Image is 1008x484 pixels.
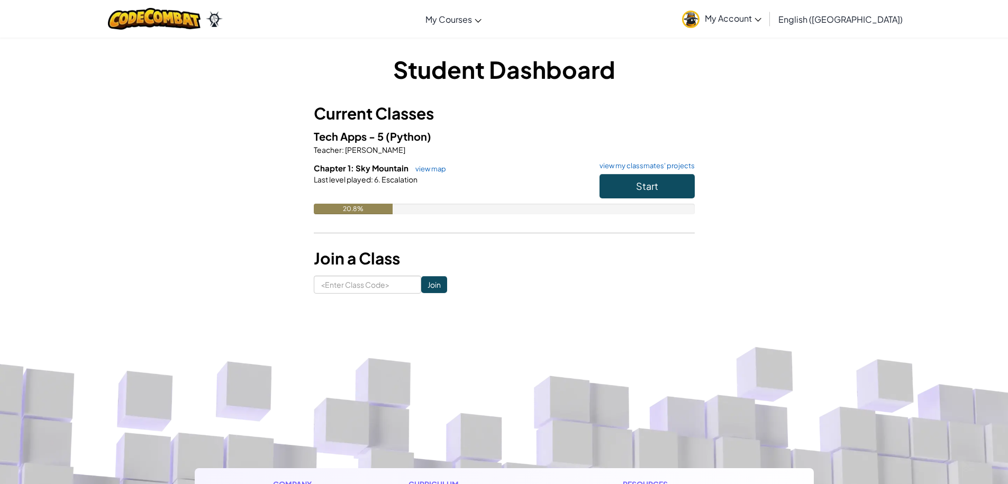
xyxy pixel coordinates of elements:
[206,11,223,27] img: Ozaria
[420,5,487,33] a: My Courses
[594,162,695,169] a: view my classmates' projects
[373,175,380,184] span: 6.
[344,145,405,154] span: [PERSON_NAME]
[314,130,386,143] span: Tech Apps - 5
[421,276,447,293] input: Join
[410,165,446,173] a: view map
[636,180,658,192] span: Start
[314,145,342,154] span: Teacher
[677,2,767,35] a: My Account
[314,163,410,173] span: Chapter 1: Sky Mountain
[108,8,201,30] img: CodeCombat logo
[314,53,695,86] h1: Student Dashboard
[342,145,344,154] span: :
[380,175,417,184] span: Escalation
[705,13,761,24] span: My Account
[314,175,371,184] span: Last level played
[425,14,472,25] span: My Courses
[386,130,431,143] span: (Python)
[778,14,903,25] span: English ([GEOGRAPHIC_DATA])
[773,5,908,33] a: English ([GEOGRAPHIC_DATA])
[314,276,421,294] input: <Enter Class Code>
[314,246,695,270] h3: Join a Class
[314,102,695,125] h3: Current Classes
[371,175,373,184] span: :
[314,204,393,214] div: 20.8%
[600,174,695,198] button: Start
[682,11,700,28] img: avatar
